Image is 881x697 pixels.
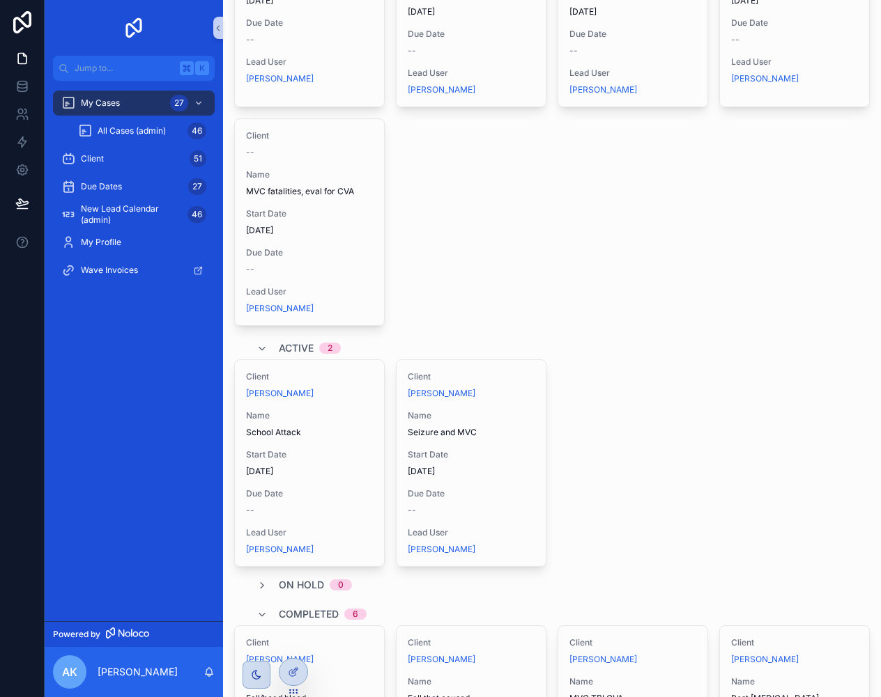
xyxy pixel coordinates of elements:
span: Due Date [731,17,858,29]
div: 51 [190,150,206,167]
span: Name [246,676,373,687]
span: Client [569,637,696,648]
a: All Cases (admin)46 [70,118,215,143]
span: -- [569,45,578,56]
a: Client51 [53,146,215,171]
span: Name [731,676,858,687]
span: Active [279,341,314,355]
span: All Cases (admin) [98,125,166,136]
span: My Profile [81,237,121,248]
div: 2 [328,343,332,354]
span: On Hold [279,578,324,592]
span: K [197,63,208,74]
span: Client [408,637,535,648]
a: My Profile [53,230,215,255]
div: 0 [338,579,344,590]
span: Jump to... [75,63,174,74]
span: -- [246,264,254,275]
div: 27 [170,95,188,111]
a: Client[PERSON_NAME]NameSchool AttackStart Date[DATE]Due Date--Lead User[PERSON_NAME] [234,359,385,567]
span: Name [408,676,535,687]
span: MVC fatalities, eval for CVA [246,186,373,197]
span: Due Date [246,17,373,29]
a: [PERSON_NAME] [246,654,314,665]
div: scrollable content [45,81,223,301]
a: [PERSON_NAME] [408,84,475,95]
a: [PERSON_NAME] [731,654,799,665]
a: Client--NameMVC fatalities, eval for CVAStart Date[DATE]Due Date--Lead User[PERSON_NAME] [234,118,385,326]
div: 46 [187,206,206,223]
a: Client[PERSON_NAME]NameSeizure and MVCStart Date[DATE]Due Date--Lead User[PERSON_NAME] [396,359,546,567]
span: Client [408,371,535,382]
span: Lead User [569,68,696,79]
span: Name [246,169,373,180]
span: Client [81,153,104,164]
div: 46 [187,123,206,139]
span: Lead User [246,56,373,68]
span: Seizure and MVC [408,427,535,438]
span: AK [62,664,77,680]
span: -- [408,505,416,516]
span: Name [408,410,535,421]
a: [PERSON_NAME] [408,388,475,399]
span: Name [569,676,696,687]
a: [PERSON_NAME] [408,544,475,555]
span: Start Date [408,449,535,460]
span: Wave Invoices [81,265,138,276]
span: Due Date [569,29,696,40]
span: Powered by [53,629,100,640]
span: Due Date [408,29,535,40]
a: [PERSON_NAME] [569,654,637,665]
span: [DATE] [246,466,373,477]
span: [DATE] [569,6,696,17]
a: [PERSON_NAME] [569,84,637,95]
a: Due Dates27 [53,174,215,199]
span: Completed [279,607,339,621]
span: Lead User [731,56,858,68]
span: [DATE] [408,6,535,17]
span: Client [246,371,373,382]
span: -- [246,147,254,158]
p: [PERSON_NAME] [98,665,178,679]
a: [PERSON_NAME] [246,73,314,84]
span: New Lead Calendar (admin) [81,203,182,226]
span: Due Dates [81,181,122,192]
span: Start Date [246,449,373,460]
div: 27 [188,178,206,195]
span: Due Date [246,247,373,258]
span: Client [246,637,373,648]
img: App logo [123,17,145,39]
span: -- [408,45,416,56]
a: My Cases27 [53,91,215,116]
a: [PERSON_NAME] [246,544,314,555]
a: [PERSON_NAME] [408,654,475,665]
span: Lead User [246,286,373,297]
a: [PERSON_NAME] [246,303,314,314]
a: [PERSON_NAME] [731,73,799,84]
span: School Attack [246,427,373,438]
span: Lead User [246,527,373,538]
a: [PERSON_NAME] [246,388,314,399]
a: Wave Invoices [53,258,215,283]
span: Lead User [408,527,535,538]
span: Due Date [408,488,535,499]
span: Due Date [246,488,373,499]
span: [DATE] [246,225,373,236]
span: Lead User [408,68,535,79]
span: Start Date [246,208,373,219]
span: Client [246,130,373,141]
span: Client [731,637,858,648]
span: -- [246,505,254,516]
span: -- [246,34,254,45]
